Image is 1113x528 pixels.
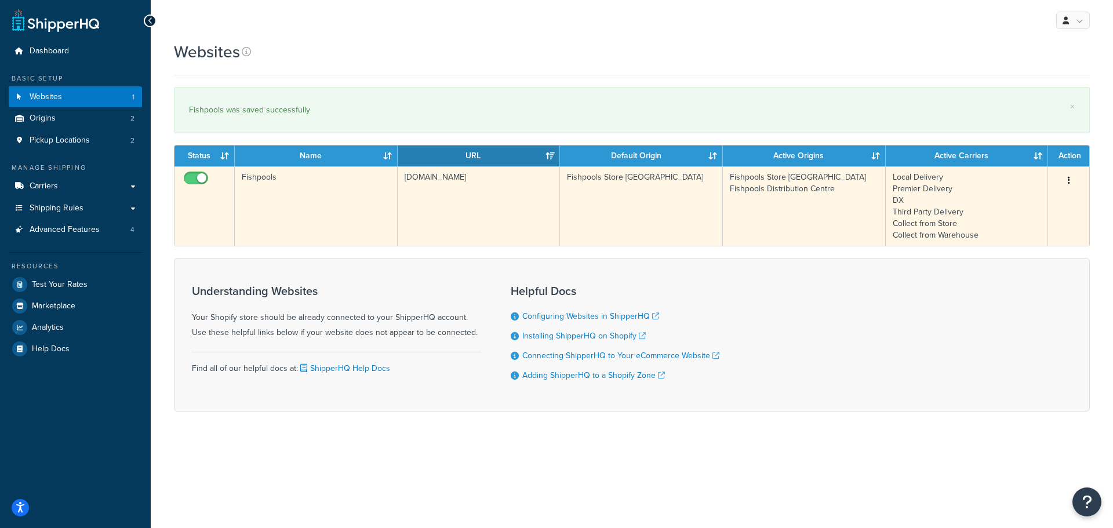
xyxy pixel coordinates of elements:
[398,145,561,166] th: URL: activate to sort column ascending
[32,344,70,354] span: Help Docs
[560,145,723,166] th: Default Origin: activate to sort column ascending
[189,102,1075,118] div: Fishpools was saved successfully
[174,145,235,166] th: Status: activate to sort column ascending
[9,219,142,241] li: Advanced Features
[9,130,142,151] a: Pickup Locations 2
[522,349,719,362] a: Connecting ShipperHQ to Your eCommerce Website
[235,145,398,166] th: Name: activate to sort column ascending
[9,176,142,197] a: Carriers
[9,338,142,359] a: Help Docs
[192,352,482,376] div: Find all of our helpful docs at:
[32,280,88,290] span: Test Your Rates
[9,41,142,62] a: Dashboard
[132,92,134,102] span: 1
[522,330,646,342] a: Installing ShipperHQ on Shopify
[30,181,58,191] span: Carriers
[522,310,659,322] a: Configuring Websites in ShipperHQ
[30,225,100,235] span: Advanced Features
[9,274,142,295] a: Test Your Rates
[174,41,240,63] h1: Websites
[32,323,64,333] span: Analytics
[192,285,482,297] h3: Understanding Websites
[1072,487,1101,516] button: Open Resource Center
[12,9,99,32] a: ShipperHQ Home
[511,285,719,297] h3: Helpful Docs
[9,108,142,129] a: Origins 2
[9,86,142,108] li: Websites
[9,108,142,129] li: Origins
[192,285,482,340] div: Your Shopify store should be already connected to your ShipperHQ account. Use these helpful links...
[886,166,1049,246] td: Local Delivery Premier Delivery DX Third Party Delivery Collect from Store Collect from Warehouse
[235,166,398,246] td: Fishpools
[30,46,69,56] span: Dashboard
[522,369,665,381] a: Adding ShipperHQ to a Shopify Zone
[32,301,75,311] span: Marketplace
[30,92,62,102] span: Websites
[9,86,142,108] a: Websites 1
[298,362,390,374] a: ShipperHQ Help Docs
[886,145,1049,166] th: Active Carriers: activate to sort column ascending
[9,261,142,271] div: Resources
[9,219,142,241] a: Advanced Features 4
[9,198,142,219] a: Shipping Rules
[30,136,90,145] span: Pickup Locations
[130,114,134,123] span: 2
[9,163,142,173] div: Manage Shipping
[560,166,723,246] td: Fishpools Store [GEOGRAPHIC_DATA]
[1070,102,1075,111] a: ×
[1048,145,1089,166] th: Action
[9,296,142,316] a: Marketplace
[130,225,134,235] span: 4
[9,130,142,151] li: Pickup Locations
[30,114,56,123] span: Origins
[398,166,561,246] td: [DOMAIN_NAME]
[723,145,886,166] th: Active Origins: activate to sort column ascending
[130,136,134,145] span: 2
[30,203,83,213] span: Shipping Rules
[9,317,142,338] a: Analytics
[9,74,142,83] div: Basic Setup
[723,166,886,246] td: Fishpools Store [GEOGRAPHIC_DATA] Fishpools Distribution Centre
